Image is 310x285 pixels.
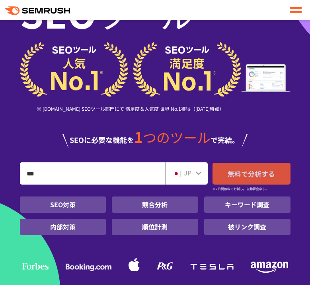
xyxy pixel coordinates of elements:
[184,168,191,177] span: JP
[20,196,106,213] li: SEO対策
[228,169,275,179] span: 無料で分析する
[134,126,143,147] span: 1
[112,196,198,213] li: 競合分析
[204,196,291,213] li: キーワード調査
[112,219,198,235] li: 順位計測
[143,127,211,147] span: つのツール
[213,163,291,185] a: 無料で分析する
[20,97,241,122] div: ※ [DOMAIN_NAME] SEOツール部門にて 満足度＆人気度 世界 No.1獲得（[DATE]時点）
[213,185,269,193] small: ※7日間無料でお試し。自動課金なし。
[20,219,106,235] li: 内部対策
[20,163,165,184] input: URL、キーワードを入力してください
[20,122,291,148] div: SEOに必要な機能を
[211,135,239,145] span: で完結。
[204,219,291,235] li: 被リンク調査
